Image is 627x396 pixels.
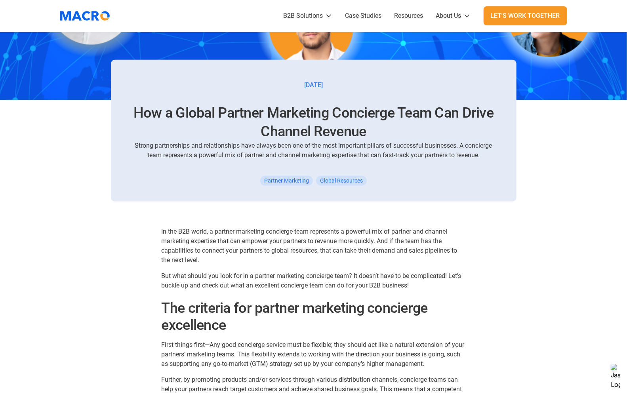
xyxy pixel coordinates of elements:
div: Let's Work Together [491,11,560,21]
div: Strong partnerships and relationships have always been one of the most important pillars of succe... [130,141,497,160]
div: Global Resources [316,176,367,186]
a: Let's Work Together [484,6,567,25]
div: B2B Solutions [284,11,323,21]
div: About Us [436,11,461,21]
h1: How a Global Partner Marketing Concierge Team Can Drive Channel Revenue [130,104,497,141]
div: [DATE] [304,80,323,90]
h2: The criteria for partner marketing concierge excellence [162,300,466,334]
p: In the B2B world, a partner marketing concierge team represents a powerful mix of partner and cha... [162,227,466,265]
p: But what should you look for in a partner marketing concierge team? It doesn’t have to be complic... [162,271,466,290]
a: home [60,6,116,26]
img: Macromator Logo [56,6,114,26]
div: Partner Marketing [260,176,313,186]
p: First things first—Any good concierge service must be flexible; they should act like a natural ex... [162,340,466,369]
